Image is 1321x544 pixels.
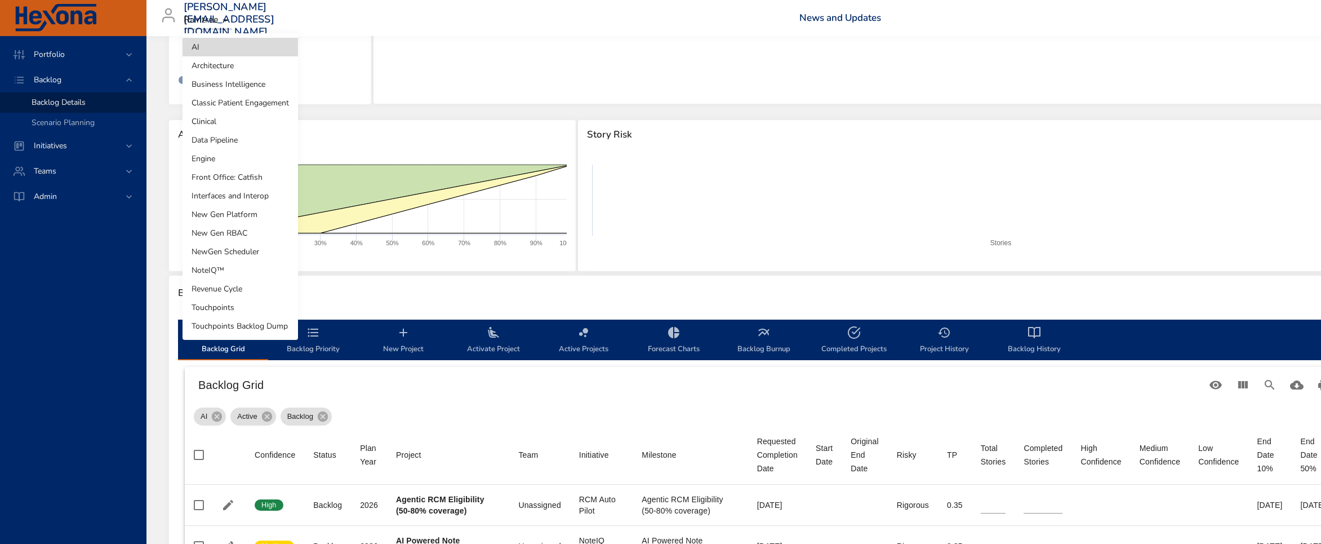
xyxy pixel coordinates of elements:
li: Data Pipeline [183,131,298,149]
li: NewGen Scheduler [183,242,298,261]
li: Business Intelligence [183,75,298,94]
li: Classic Patient Engagement [183,94,298,112]
li: Touchpoints Backlog Dump [183,317,298,335]
li: Touchpoints [183,298,298,317]
li: Interfaces and Interop [183,187,298,205]
li: Architecture [183,56,298,75]
li: Front Office: Catfish [183,168,298,187]
li: Revenue Cycle [183,280,298,298]
li: Engine [183,149,298,168]
li: AI [183,38,298,56]
li: NoteIQ™ [183,261,298,280]
li: New Gen Platform [183,205,298,224]
li: Clinical [183,112,298,131]
li: New Gen RBAC [183,224,298,242]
